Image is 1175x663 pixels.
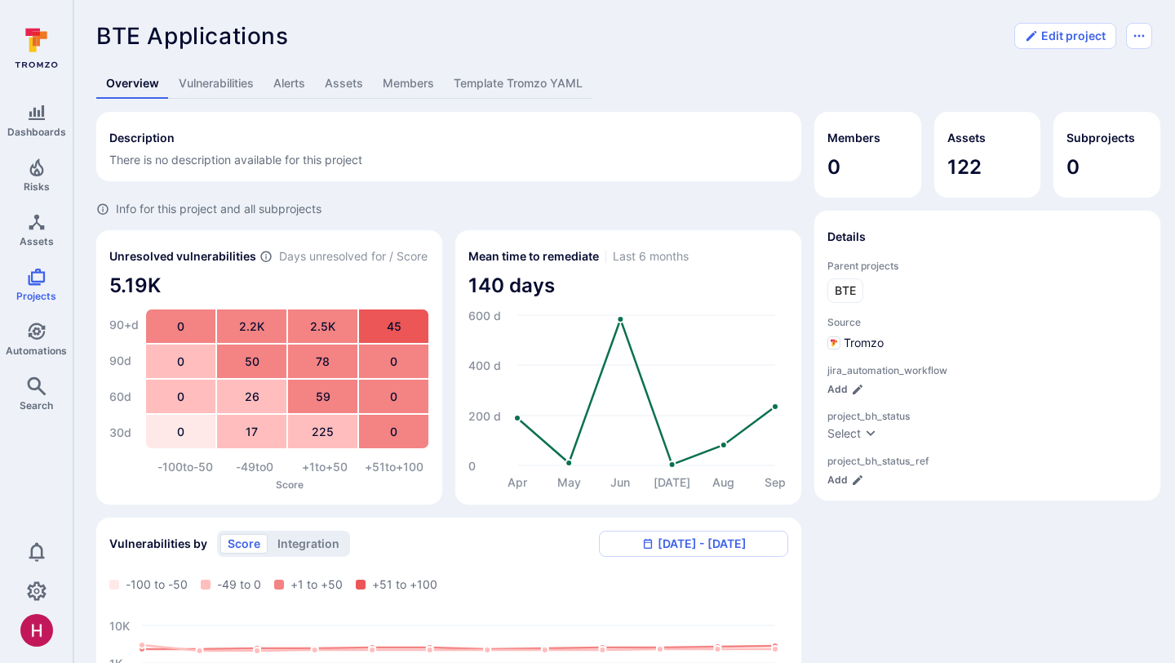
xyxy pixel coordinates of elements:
span: Source [827,316,1147,328]
div: -100 to -50 [150,459,220,475]
span: There is no description available for this project [109,153,362,167]
div: 0 [146,415,215,448]
text: 400 d [468,358,501,372]
span: 122 [947,154,1028,180]
span: Risks [24,180,50,193]
h2: Subprojects [1066,130,1135,146]
text: [DATE] [654,475,690,489]
div: 26 [217,380,286,413]
span: 140 days [468,273,788,299]
h2: Unresolved vulnerabilities [109,248,256,265]
text: 200 d [468,409,501,423]
span: 5.19K [109,273,429,299]
a: Alerts [264,69,315,99]
div: 90+ d [109,309,139,341]
button: Edit project [1014,23,1116,49]
span: Search [20,399,53,412]
div: 17 [217,415,286,448]
div: 0 [359,380,428,413]
a: BTE [827,278,863,303]
h2: Assets [947,130,986,146]
div: 90 d [109,345,139,377]
span: Parent projects [827,260,1147,272]
text: Aug [712,475,734,490]
span: Dashboards [7,126,66,138]
h2: Mean time to remediate [468,248,599,265]
text: 0 [468,459,476,473]
span: Number of vulnerabilities in status ‘Open’ ‘Triaged’ and ‘In process’ divided by score and scanne... [259,248,273,265]
span: BTE Applications [96,22,289,50]
span: project_bh_status_ref [827,455,1147,467]
div: 2.2K [217,309,286,343]
span: project_bh_status [827,410,1147,422]
span: Assets [20,235,54,247]
span: BTE [835,283,856,299]
text: 10K [109,619,130,633]
span: Vulnerabilities by [109,536,207,552]
span: Automations [6,345,67,357]
div: Select [827,425,861,442]
div: 45 [359,309,428,343]
button: Options menu [1126,23,1152,49]
button: Add [827,474,864,486]
span: Tromzo [844,335,884,351]
img: ACg8ocKzQzwPSwOZT_k9C736TfcBpCStqIZdMR9gXOhJgTaH9y_tsw=s96-c [20,614,53,647]
div: +1 to +50 [290,459,360,475]
h2: Details [827,229,866,245]
text: Sep [765,475,786,489]
div: 60 d [109,380,139,413]
h2: Members [827,130,880,146]
span: jira_automation_workflow [827,364,1147,376]
p: Score [150,478,429,491]
span: 0 [827,154,908,180]
a: Vulnerabilities [169,69,264,99]
div: 30 d [109,416,139,449]
div: 59 [288,380,357,413]
span: Days unresolved for / Score [279,248,428,265]
text: Jun [610,475,630,489]
div: 0 [146,345,215,378]
div: 0 [359,345,428,378]
text: Apr [508,475,528,489]
div: Project tabs [96,69,1152,99]
button: [DATE] - [DATE] [599,531,788,557]
span: +1 to +50 [290,576,343,593]
a: Assets [315,69,373,99]
div: +51 to +100 [360,459,430,475]
button: Select [827,425,877,442]
a: Members [373,69,444,99]
div: 225 [288,415,357,448]
h2: Description [109,130,175,146]
div: 78 [288,345,357,378]
div: Harshil Parikh [20,614,53,647]
button: integration [270,534,347,554]
div: 2.5K [288,309,357,343]
div: 50 [217,345,286,378]
div: -49 to 0 [220,459,290,475]
span: 0 [1066,154,1147,180]
div: Collapse description [96,112,801,181]
span: Projects [16,290,56,302]
div: 0 [146,309,215,343]
span: Last 6 months [613,248,689,265]
button: Add [827,383,864,395]
span: +51 to +100 [372,576,437,593]
text: 600 d [468,309,501,323]
text: May [557,475,581,489]
span: -49 to 0 [217,576,261,593]
a: Overview [96,69,169,99]
span: -100 to -50 [126,576,188,593]
div: 0 [146,380,215,413]
button: score [220,534,268,554]
span: Info for this project and all subprojects [116,201,321,217]
a: Template Tromzo YAML [444,69,592,99]
div: 0 [359,415,428,448]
